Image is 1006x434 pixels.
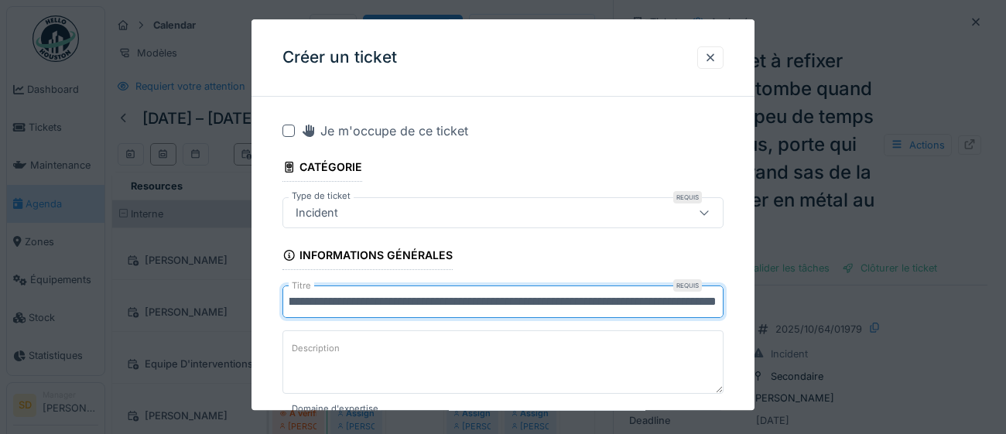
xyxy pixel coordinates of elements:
[282,244,453,270] div: Informations générales
[289,402,382,415] label: Domaine d'expertise
[282,48,397,67] h3: Créer un ticket
[301,121,468,140] div: Je m'occupe de ce ticket
[289,339,343,358] label: Description
[289,190,354,203] label: Type de ticket
[282,155,362,182] div: Catégorie
[673,279,702,292] div: Requis
[289,204,344,221] div: Incident
[289,279,314,292] label: Titre
[673,191,702,203] div: Requis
